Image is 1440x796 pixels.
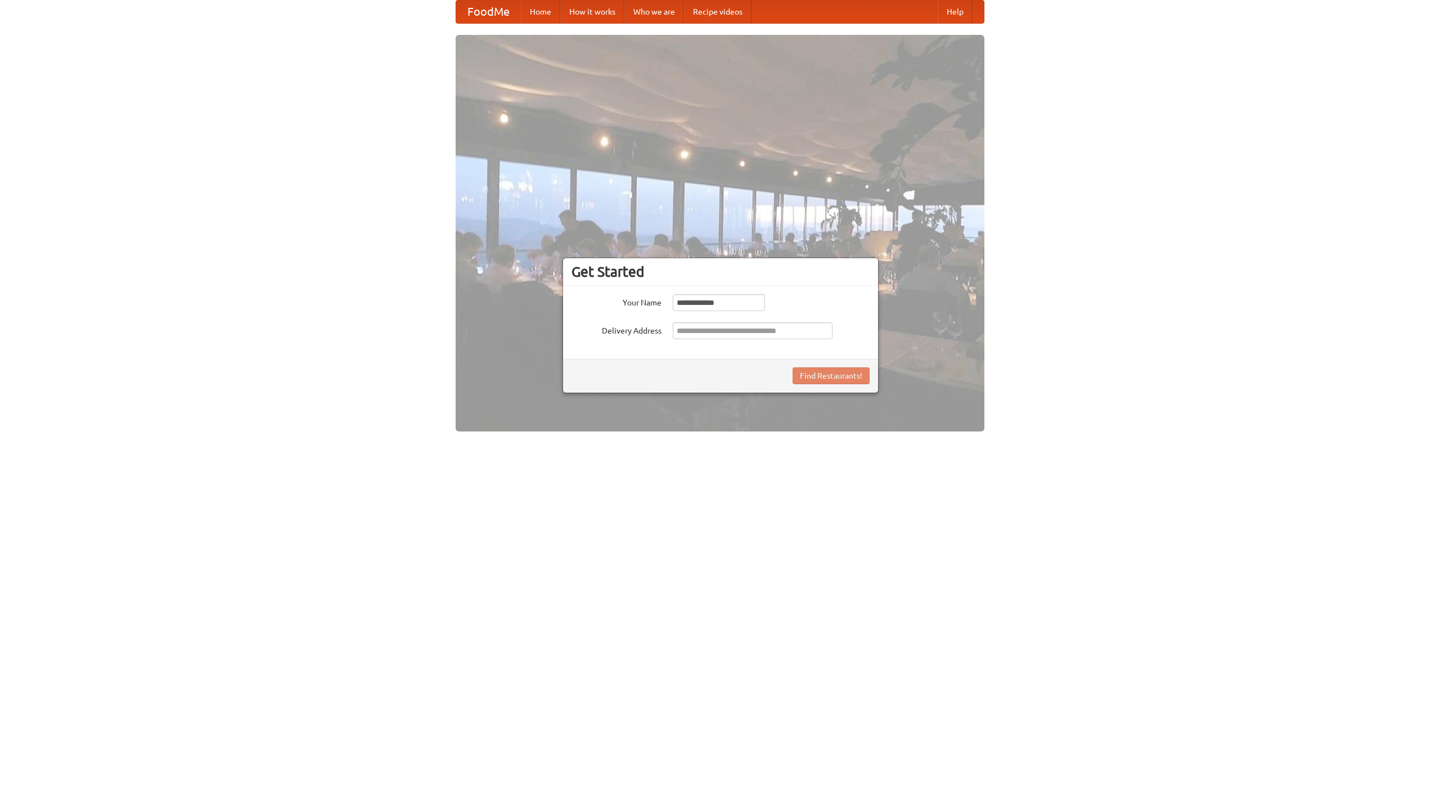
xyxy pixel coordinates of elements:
a: How it works [560,1,624,23]
a: Home [521,1,560,23]
a: FoodMe [456,1,521,23]
a: Who we are [624,1,684,23]
button: Find Restaurants! [793,367,870,384]
label: Delivery Address [571,322,661,336]
h3: Get Started [571,263,870,280]
a: Help [938,1,973,23]
label: Your Name [571,294,661,308]
a: Recipe videos [684,1,751,23]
